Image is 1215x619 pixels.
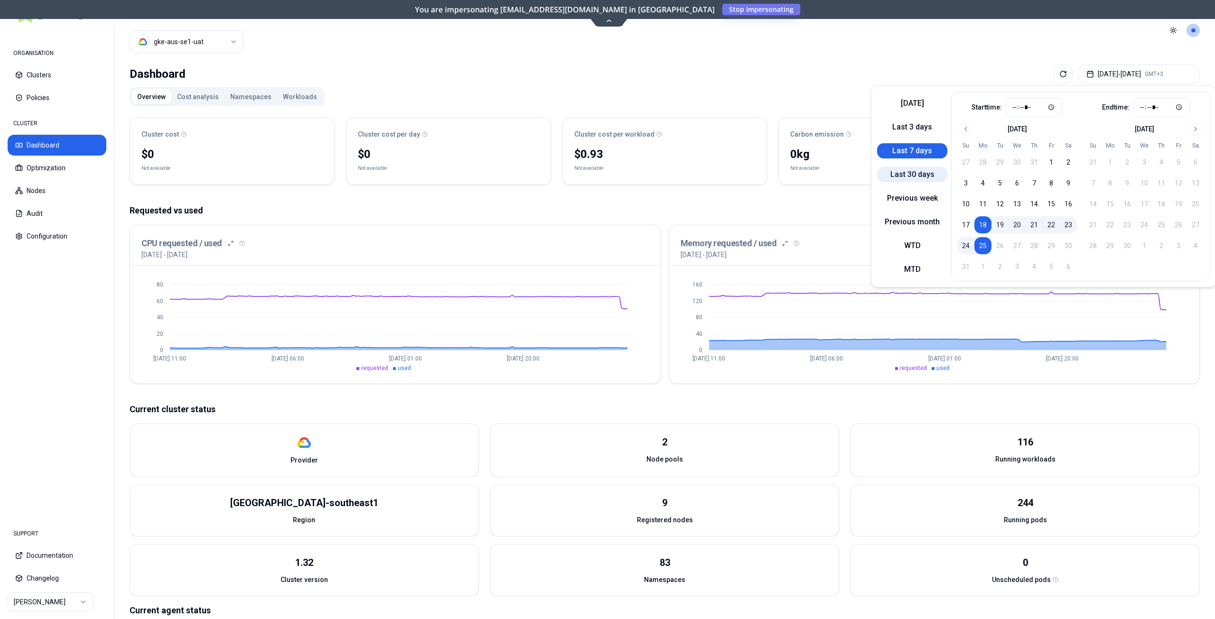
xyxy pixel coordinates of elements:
[154,37,204,46] div: gke-aus-se1-uat
[1046,355,1078,362] tspan: [DATE] 20:00
[1043,154,1060,171] button: 1
[692,281,702,288] tspan: 160
[8,524,106,543] div: SUPPORT
[877,238,947,253] button: WTD
[8,226,106,247] button: Configuration
[974,154,991,171] button: 28
[1008,124,1027,134] div: [DATE]
[692,355,725,362] tspan: [DATE] 11:00
[1078,65,1200,83] button: [DATE]-[DATE]GMT+3
[790,129,972,139] div: Carbon emission
[271,355,304,362] tspan: [DATE] 06:00
[972,104,1002,111] label: Start time:
[681,250,727,259] p: [DATE] - [DATE]
[358,164,387,173] div: Not available
[662,435,667,449] div: 2
[1136,141,1153,150] th: Wednesday
[660,556,670,569] div: 83
[974,195,991,212] button: 11
[959,122,972,136] button: Go to previous month
[295,556,313,569] div: 1.32
[1026,141,1043,150] th: Thursday
[1026,195,1043,212] button: 14
[810,355,843,362] tspan: [DATE] 06:00
[790,164,819,173] div: Not available
[928,355,961,362] tspan: [DATE] 01:00
[8,65,106,85] button: Clusters
[389,355,422,362] tspan: [DATE] 01:00
[358,147,539,162] div: $0
[1026,154,1043,171] button: 31
[141,237,222,250] h3: CPU requested / used
[130,30,243,53] button: Select a value
[507,355,540,362] tspan: [DATE] 20:00
[877,120,947,135] button: Last 3 days
[358,129,539,139] div: Cluster cost per day
[1060,175,1077,192] button: 9
[991,216,1009,233] button: 19
[130,604,1200,617] p: Current agent status
[637,515,693,525] span: Registered nodes
[361,365,388,371] span: requested
[877,167,947,182] button: Last 30 days
[290,455,318,465] span: Provider
[957,216,974,233] button: 17
[695,314,702,321] tspan: 80
[1009,141,1026,150] th: Wednesday
[991,195,1009,212] button: 12
[699,347,702,353] tspan: 0
[574,164,603,173] div: Not available
[8,135,106,156] button: Dashboard
[8,568,106,589] button: Changelog
[1043,141,1060,150] th: Friday
[1145,70,1163,78] span: GMT+3
[8,157,106,178] button: Optimization
[130,204,1200,217] p: Requested vs used
[877,214,947,230] button: Previous month
[900,365,927,371] span: requested
[157,331,163,337] tspan: 20
[171,89,224,104] button: Cost analysis
[1060,154,1077,171] button: 2
[157,314,163,321] tspan: 40
[974,216,991,233] button: 18
[1026,175,1043,192] button: 7
[957,237,974,254] button: 24
[1060,195,1077,212] button: 16
[1009,216,1026,233] button: 20
[130,403,1200,416] p: Current cluster status
[157,281,163,288] tspan: 80
[681,237,777,250] h3: Memory requested / used
[957,154,974,171] button: 27
[293,515,315,525] span: Region
[8,44,106,63] div: ORGANISATION
[974,141,991,150] th: Monday
[8,545,106,566] button: Documentation
[8,203,106,224] button: Audit
[1060,141,1077,150] th: Saturday
[790,147,972,162] div: 0 kg
[131,89,171,104] button: Overview
[1004,515,1047,525] span: Running pods
[280,575,328,584] span: Cluster version
[1043,216,1060,233] button: 22
[1135,124,1154,134] div: [DATE]
[957,195,974,212] button: 10
[1043,175,1060,192] button: 8
[1023,556,1028,569] div: 0
[1119,141,1136,150] th: Tuesday
[1009,195,1026,212] button: 13
[574,129,756,139] div: Cluster cost per workload
[877,143,947,158] button: Last 7 days
[991,154,1009,171] button: 29
[1018,435,1033,449] div: 116
[1009,175,1026,192] button: 6
[662,496,667,509] div: 9
[695,331,702,337] tspan: 40
[974,237,991,254] button: 25
[230,496,378,509] div: australia-southeast1
[277,89,323,104] button: Workloads
[1009,154,1026,171] button: 30
[991,141,1009,150] th: Tuesday
[644,575,685,584] span: Namespaces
